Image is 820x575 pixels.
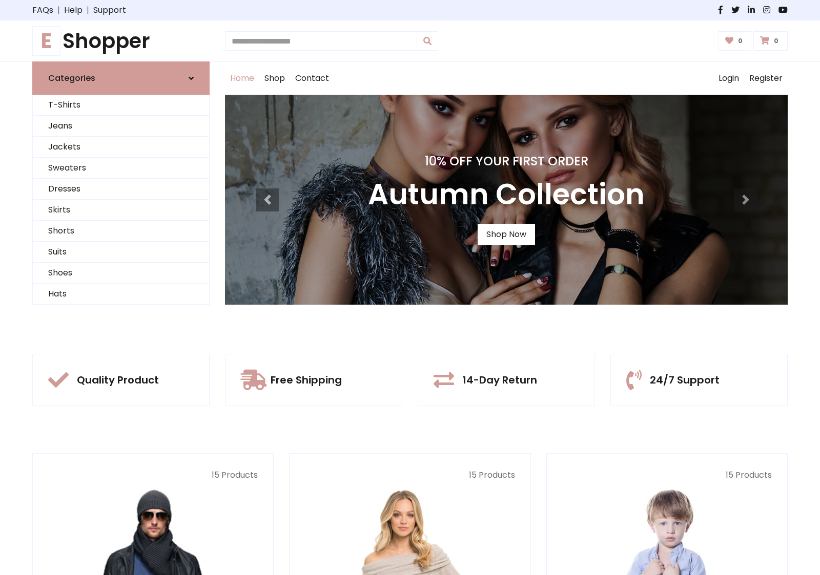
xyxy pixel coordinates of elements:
h5: Quality Product [77,374,159,386]
h1: Shopper [32,29,210,53]
a: Hats [33,284,209,305]
a: Categories [32,61,210,95]
a: Support [93,4,126,16]
a: Login [713,62,744,95]
a: Suits [33,242,209,263]
a: Shoes [33,263,209,284]
p: 15 Products [305,469,515,481]
span: E [32,26,60,56]
h5: 24/7 Support [650,374,720,386]
a: Shorts [33,221,209,242]
a: Skirts [33,200,209,221]
a: T-Shirts [33,95,209,116]
a: Jackets [33,137,209,158]
h5: Free Shipping [271,374,342,386]
span: | [83,4,93,16]
a: Shop Now [478,224,535,245]
a: Register [744,62,788,95]
h6: Categories [48,73,95,83]
span: 0 [735,36,745,46]
a: Jeans [33,116,209,137]
a: Shop [259,62,290,95]
span: | [53,4,64,16]
h3: Autumn Collection [368,177,645,211]
a: Dresses [33,179,209,200]
a: Home [225,62,259,95]
a: Help [64,4,83,16]
a: Contact [290,62,334,95]
h5: 14-Day Return [462,374,537,386]
a: FAQs [32,4,53,16]
p: 15 Products [562,469,772,481]
a: 0 [719,31,752,51]
span: 0 [771,36,781,46]
p: 15 Products [48,469,258,481]
a: 0 [753,31,788,51]
h4: 10% Off Your First Order [368,154,645,169]
a: Sweaters [33,158,209,179]
a: EShopper [32,29,210,53]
